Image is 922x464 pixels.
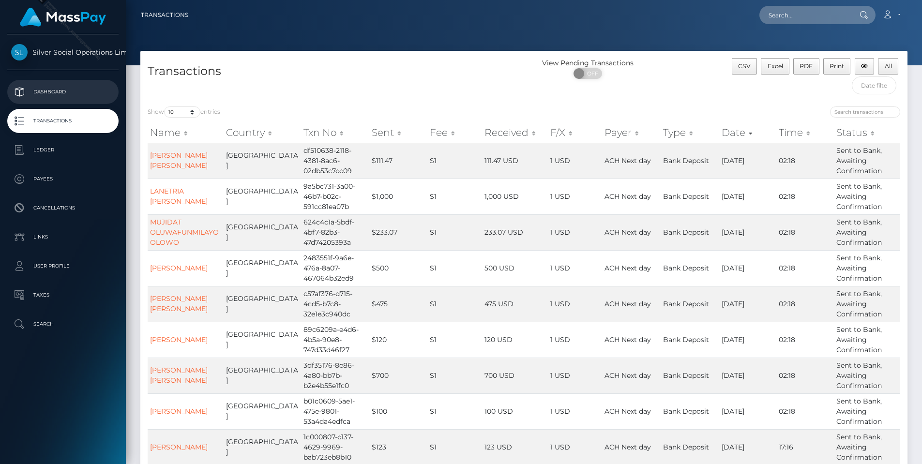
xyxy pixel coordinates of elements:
[548,250,602,286] td: 1 USD
[719,179,776,214] td: [DATE]
[719,143,776,179] td: [DATE]
[605,443,651,451] span: ACH Next day
[224,214,301,250] td: [GEOGRAPHIC_DATA]
[548,179,602,214] td: 1 USD
[150,218,219,247] a: MUJIDAT OLUWAFUNMILAYO OLOWO
[369,250,427,286] td: $500
[7,109,119,133] a: Transactions
[719,322,776,358] td: [DATE]
[301,358,369,393] td: 3df35176-8e86-4a80-bb7b-b2e4b55e1fc0
[11,143,115,157] p: Ledger
[524,58,652,68] div: View Pending Transactions
[11,85,115,99] p: Dashboard
[7,138,119,162] a: Ledger
[579,68,603,79] span: OFF
[776,358,834,393] td: 02:18
[605,335,651,344] span: ACH Next day
[224,143,301,179] td: [GEOGRAPHIC_DATA]
[548,143,602,179] td: 1 USD
[732,58,757,75] button: CSV
[150,151,208,170] a: [PERSON_NAME] [PERSON_NAME]
[776,393,834,429] td: 02:18
[224,123,301,142] th: Country: activate to sort column ascending
[150,187,208,206] a: LANETRIA [PERSON_NAME]
[301,179,369,214] td: 9a5bc731-3a00-46b7-b02c-591cc81ea07b
[830,62,844,70] span: Print
[7,283,119,307] a: Taxes
[548,123,602,142] th: F/X: activate to sort column ascending
[605,299,651,308] span: ACH Next day
[369,286,427,322] td: $475
[427,322,483,358] td: $1
[605,407,651,416] span: ACH Next day
[776,179,834,214] td: 02:18
[759,6,850,24] input: Search...
[11,172,115,186] p: Payees
[719,123,776,142] th: Date: activate to sort column ascending
[661,286,719,322] td: Bank Deposit
[661,143,719,179] td: Bank Deposit
[224,358,301,393] td: [GEOGRAPHIC_DATA]
[830,106,900,118] input: Search transactions
[605,192,651,201] span: ACH Next day
[834,393,900,429] td: Sent to Bank, Awaiting Confirmation
[427,250,483,286] td: $1
[7,225,119,249] a: Links
[11,317,115,331] p: Search
[605,371,651,380] span: ACH Next day
[482,322,548,358] td: 120 USD
[369,358,427,393] td: $700
[301,143,369,179] td: df510638-2118-4381-8ac6-02db53c7cc09
[224,393,301,429] td: [GEOGRAPHIC_DATA]
[719,214,776,250] td: [DATE]
[369,322,427,358] td: $120
[548,214,602,250] td: 1 USD
[150,294,208,313] a: [PERSON_NAME] [PERSON_NAME]
[301,393,369,429] td: b01c0609-5ae1-475e-9801-53a4da4edfca
[738,62,751,70] span: CSV
[834,143,900,179] td: Sent to Bank, Awaiting Confirmation
[224,250,301,286] td: [GEOGRAPHIC_DATA]
[482,393,548,429] td: 100 USD
[605,228,651,237] span: ACH Next day
[11,230,115,244] p: Links
[661,322,719,358] td: Bank Deposit
[369,143,427,179] td: $111.47
[548,393,602,429] td: 1 USD
[602,123,661,142] th: Payer: activate to sort column ascending
[7,80,119,104] a: Dashboard
[301,322,369,358] td: 89c6209a-e4d6-4b5a-90e8-747d33d46f27
[141,5,188,25] a: Transactions
[834,179,900,214] td: Sent to Bank, Awaiting Confirmation
[427,214,483,250] td: $1
[148,123,224,142] th: Name: activate to sort column ascending
[427,286,483,322] td: $1
[150,264,208,272] a: [PERSON_NAME]
[427,179,483,214] td: $1
[605,156,651,165] span: ACH Next day
[20,8,106,27] img: MassPay Logo
[148,106,220,118] label: Show entries
[776,214,834,250] td: 02:18
[661,214,719,250] td: Bank Deposit
[719,393,776,429] td: [DATE]
[224,322,301,358] td: [GEOGRAPHIC_DATA]
[605,264,651,272] span: ACH Next day
[719,250,776,286] td: [DATE]
[661,123,719,142] th: Type: activate to sort column ascending
[11,259,115,273] p: User Profile
[164,106,200,118] select: Showentries
[776,143,834,179] td: 02:18
[150,366,208,385] a: [PERSON_NAME] [PERSON_NAME]
[11,288,115,302] p: Taxes
[301,123,369,142] th: Txn No: activate to sort column ascending
[482,179,548,214] td: 1,000 USD
[852,76,896,94] input: Date filter
[427,143,483,179] td: $1
[548,358,602,393] td: 1 USD
[11,201,115,215] p: Cancellations
[482,358,548,393] td: 700 USD
[150,407,208,416] a: [PERSON_NAME]
[834,286,900,322] td: Sent to Bank, Awaiting Confirmation
[369,179,427,214] td: $1,000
